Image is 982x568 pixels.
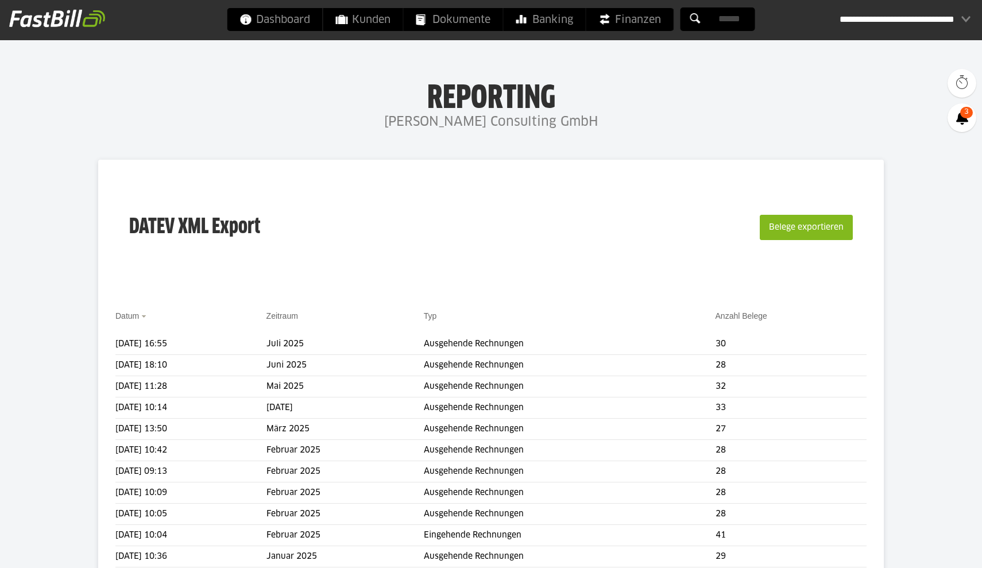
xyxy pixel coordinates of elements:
[716,311,767,320] a: Anzahl Belege
[424,334,716,355] td: Ausgehende Rechnungen
[716,376,867,397] td: 32
[404,8,503,31] a: Dokumente
[716,461,867,482] td: 28
[141,315,149,318] img: sort_desc.gif
[266,419,424,440] td: März 2025
[115,461,266,482] td: [DATE] 09:13
[266,461,424,482] td: Februar 2025
[716,546,867,567] td: 29
[115,504,266,525] td: [DATE] 10:05
[266,311,298,320] a: Zeitraum
[115,525,266,546] td: [DATE] 10:04
[424,504,716,525] td: Ausgehende Rechnungen
[424,397,716,419] td: Ausgehende Rechnungen
[424,482,716,504] td: Ausgehende Rechnungen
[227,8,323,31] a: Dashboard
[266,546,424,567] td: Januar 2025
[115,546,266,567] td: [DATE] 10:36
[504,8,586,31] a: Banking
[115,397,266,419] td: [DATE] 10:14
[115,376,266,397] td: [DATE] 11:28
[266,334,424,355] td: Juli 2025
[892,534,971,562] iframe: Öffnet ein Widget, in dem Sie weitere Informationen finden
[266,482,424,504] td: Februar 2025
[716,440,867,461] td: 28
[9,9,105,28] img: fastbill_logo_white.png
[266,440,424,461] td: Februar 2025
[336,8,391,31] span: Kunden
[416,8,490,31] span: Dokumente
[266,525,424,546] td: Februar 2025
[115,355,266,376] td: [DATE] 18:10
[760,215,853,240] button: Belege exportieren
[266,504,424,525] td: Februar 2025
[716,525,867,546] td: 41
[716,397,867,419] td: 33
[424,376,716,397] td: Ausgehende Rechnungen
[424,311,437,320] a: Typ
[115,419,266,440] td: [DATE] 13:50
[424,461,716,482] td: Ausgehende Rechnungen
[266,397,424,419] td: [DATE]
[323,8,403,31] a: Kunden
[424,440,716,461] td: Ausgehende Rechnungen
[716,355,867,376] td: 28
[424,419,716,440] td: Ausgehende Rechnungen
[960,107,973,118] span: 3
[115,81,867,111] h1: Reporting
[115,440,266,461] td: [DATE] 10:42
[948,103,976,132] a: 3
[266,376,424,397] td: Mai 2025
[716,334,867,355] td: 30
[129,191,260,264] h3: DATEV XML Export
[424,546,716,567] td: Ausgehende Rechnungen
[266,355,424,376] td: Juni 2025
[586,8,674,31] a: Finanzen
[424,355,716,376] td: Ausgehende Rechnungen
[115,311,139,320] a: Datum
[716,504,867,525] td: 28
[115,334,266,355] td: [DATE] 16:55
[516,8,573,31] span: Banking
[240,8,310,31] span: Dashboard
[716,419,867,440] td: 27
[716,482,867,504] td: 28
[424,525,716,546] td: Eingehende Rechnungen
[599,8,661,31] span: Finanzen
[115,482,266,504] td: [DATE] 10:09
